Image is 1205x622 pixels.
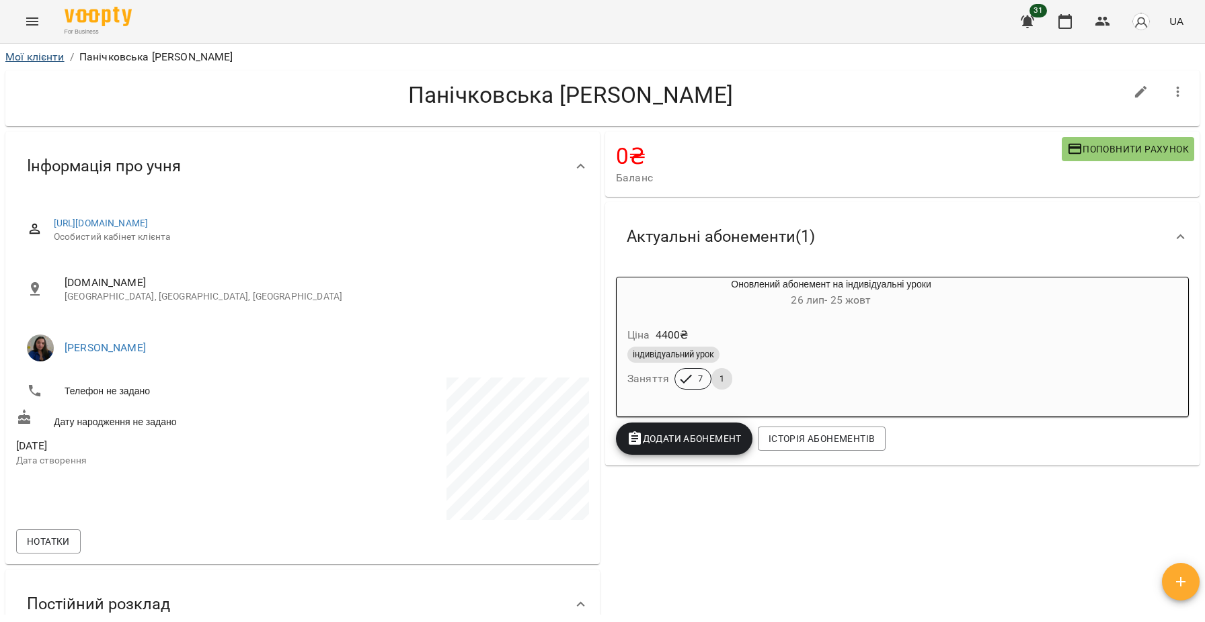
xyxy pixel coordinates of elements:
[627,226,815,247] span: Актуальні абонементи ( 1 )
[1067,141,1189,157] span: Поповнити рахунок
[27,594,170,615] span: Постійний розклад
[65,7,132,26] img: Voopty Logo
[617,277,1046,310] div: Оновлений абонемент на індивідуальні уроки
[617,277,1046,406] button: Оновлений абонемент на індивідуальні уроки26 лип- 25 жовтЦіна4400₴індивідуальний урокЗаняття71
[16,81,1125,109] h4: Панічковська [PERSON_NAME]
[70,49,74,65] li: /
[13,406,303,431] div: Дату народження не задано
[690,373,711,385] span: 7
[79,49,233,65] p: Панічковська [PERSON_NAME]
[54,230,578,244] span: Особистий кабінет клієнта
[16,529,81,553] button: Нотатки
[65,290,578,304] p: [GEOGRAPHIC_DATA], [GEOGRAPHIC_DATA], [GEOGRAPHIC_DATA]
[616,142,1062,170] h4: 0 ₴
[1029,4,1047,17] span: 31
[627,349,720,361] span: індивідуальний урок
[1169,14,1183,28] span: UA
[605,202,1200,271] div: Актуальні абонементи(1)
[5,50,65,63] a: Мої клієнти
[16,438,300,454] span: [DATE]
[5,132,600,201] div: Інформація про учня
[16,5,48,38] button: Menu
[65,275,578,291] span: [DOMAIN_NAME]
[711,373,732,385] span: 1
[627,326,650,345] h6: Ціна
[656,327,689,343] p: 4400 ₴
[65,28,132,36] span: For Business
[27,156,181,177] span: Інформація про учня
[5,49,1200,65] nav: breadcrumb
[27,533,70,549] span: Нотатки
[1062,137,1194,161] button: Поповнити рахунок
[627,431,742,447] span: Додати Абонемент
[65,341,146,354] a: [PERSON_NAME]
[616,423,752,455] button: Додати Абонемент
[1164,9,1189,34] button: UA
[16,377,300,404] li: Телефон не задано
[1132,12,1151,31] img: avatar_s.png
[791,294,871,306] span: 26 лип - 25 жовт
[758,427,886,451] button: Історія абонементів
[16,454,300,468] p: Дата створення
[627,369,669,388] h6: Заняття
[616,170,1062,186] span: Баланс
[769,431,875,447] span: Історія абонементів
[27,335,54,361] img: Самчук Дарина
[54,218,149,228] a: [URL][DOMAIN_NAME]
